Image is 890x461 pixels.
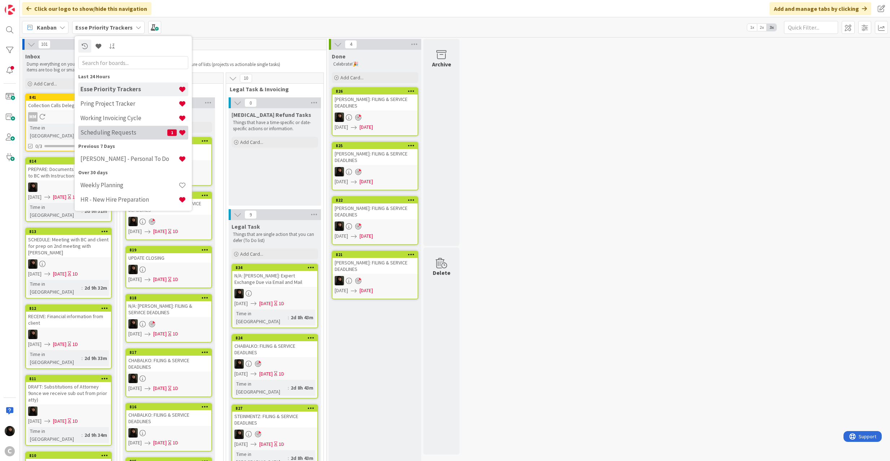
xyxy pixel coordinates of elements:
span: [DATE] [28,417,41,425]
span: [DATE] [234,300,248,307]
div: ES [232,430,317,439]
div: 818N/A: [PERSON_NAME]: FILING & SERVICE DEADLINES [126,295,211,317]
div: [PERSON_NAME]: FILING & SERVICE DEADLINES [332,258,418,274]
a: 811DRAFT: Substitutions of Attorney 9once we receive sub out from prior atty)ES[DATE][DATE]1DTime... [25,375,112,446]
span: [DATE] [360,123,373,131]
div: DRAFT: Substitutions of Attorney 9once we receive sub out from prior atty) [26,382,111,404]
span: 9 [244,210,257,219]
img: ES [28,183,38,192]
h4: Esse Priority Trackers [80,85,179,93]
div: 841 [26,94,111,101]
img: ES [335,113,344,122]
span: [DATE] [53,193,66,201]
div: ES [26,259,111,269]
span: [DATE] [53,417,66,425]
div: ES [126,265,211,274]
div: Time in [GEOGRAPHIC_DATA] [28,124,81,140]
div: ES [126,319,211,329]
img: ES [28,330,38,339]
div: [PERSON_NAME]: FILING & SERVICE DEADLINES [332,95,418,110]
span: [DATE] [28,341,41,348]
div: 816 [129,404,211,409]
div: ES [332,167,418,176]
div: 819 [126,247,211,253]
span: 4 [345,40,357,49]
p: Things that are single action that you can defer (To Do list) [233,232,317,243]
div: MM [26,112,111,122]
img: ES [335,276,344,285]
div: 826 [336,89,418,94]
div: Archive [432,60,451,69]
div: 818 [129,295,211,300]
p: Celebrate!🎉 [333,61,417,67]
span: [DATE] [53,341,66,348]
b: Esse Priority Trackers [75,24,133,31]
div: 1D [72,417,78,425]
span: 0/3 [35,142,42,150]
span: Legal Task [232,223,260,230]
div: CHABALKO: FILING & SERVICE DEADLINES [126,410,211,426]
div: 834N/A: [PERSON_NAME]: Expert Exchange Due via Email and Mail [232,264,317,287]
h4: Pring Project Tracker [80,100,179,107]
div: 816CHABALKO: FILING & SERVICE DEADLINES [126,404,211,426]
h4: Working Invoicing Cycle [80,114,179,122]
div: 826 [332,88,418,95]
span: 2x [757,24,767,31]
span: 10 [240,74,252,83]
div: 821 [336,252,418,257]
div: 819 [129,247,211,253]
div: Previous 7 Days [78,142,188,150]
div: 812 [26,305,111,312]
span: [DATE] [335,232,348,240]
div: ES [26,330,111,339]
div: 1D [173,385,178,392]
span: Done [332,53,345,60]
a: 841Collection Calls Delegation - [DATE]MMTime in [GEOGRAPHIC_DATA]:1d 7h 41m0/3 [25,93,112,152]
span: Add Card... [340,74,364,81]
div: 825 [332,142,418,149]
div: 825[PERSON_NAME]: FILING & SERVICE DEADLINES [332,142,418,165]
div: 812 [29,306,111,311]
img: ES [128,217,138,226]
div: ES [232,359,317,369]
div: 1D [173,330,178,338]
span: Add Card... [240,251,263,257]
span: Inbox [25,53,40,60]
img: ES [128,428,138,438]
span: [DATE] [259,370,273,378]
a: 826[PERSON_NAME]: FILING & SERVICE DEADLINESES[DATE][DATE] [332,87,418,136]
div: 824 [235,335,317,341]
span: [DATE] [234,440,248,448]
div: ES [232,289,317,298]
img: ES [234,289,244,298]
span: Kanban [37,23,57,32]
a: 817CHABALKO: FILING & SERVICE DEADLINESES[DATE][DATE]1D [125,348,212,397]
span: [DATE] [335,178,348,185]
div: 816 [126,404,211,410]
div: 812RECEIVE: Financial information from client [26,305,111,328]
a: 824CHABALKO: FILING & SERVICE DEADLINESES[DATE][DATE]1DTime in [GEOGRAPHIC_DATA]:2d 8h 43m [232,334,318,399]
div: 811DRAFT: Substitutions of Attorney 9once we receive sub out from prior atty) [26,376,111,404]
div: 1D [279,440,284,448]
div: N/A: [PERSON_NAME]: FILING & SERVICE DEADLINES [126,301,211,317]
div: ES [126,428,211,438]
span: Legal Task & Invoicing [230,85,314,93]
div: STEINMENTZ: FILING & SERVICE DEADLINES [232,412,317,427]
div: 1D [173,228,178,235]
span: [DATE] [153,439,167,447]
span: [DATE] [128,330,142,338]
a: 820[PERSON_NAME]: FILING & SERVICE DEADLINESES[DATE][DATE]1D [125,192,212,240]
div: 818 [126,295,211,301]
img: ES [234,359,244,369]
img: ES [335,221,344,231]
div: 822[PERSON_NAME]: FILING & SERVICE DEADLINES [332,197,418,219]
div: UPDATE CLOSING [126,253,211,263]
span: 101 [38,40,50,49]
div: 1D [72,270,78,278]
h4: Weekly Planning [80,181,179,189]
img: ES [28,259,38,269]
img: ES [234,430,244,439]
img: Visit kanbanzone.com [5,5,15,15]
div: 814 [26,158,111,164]
span: [DATE] [360,232,373,240]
